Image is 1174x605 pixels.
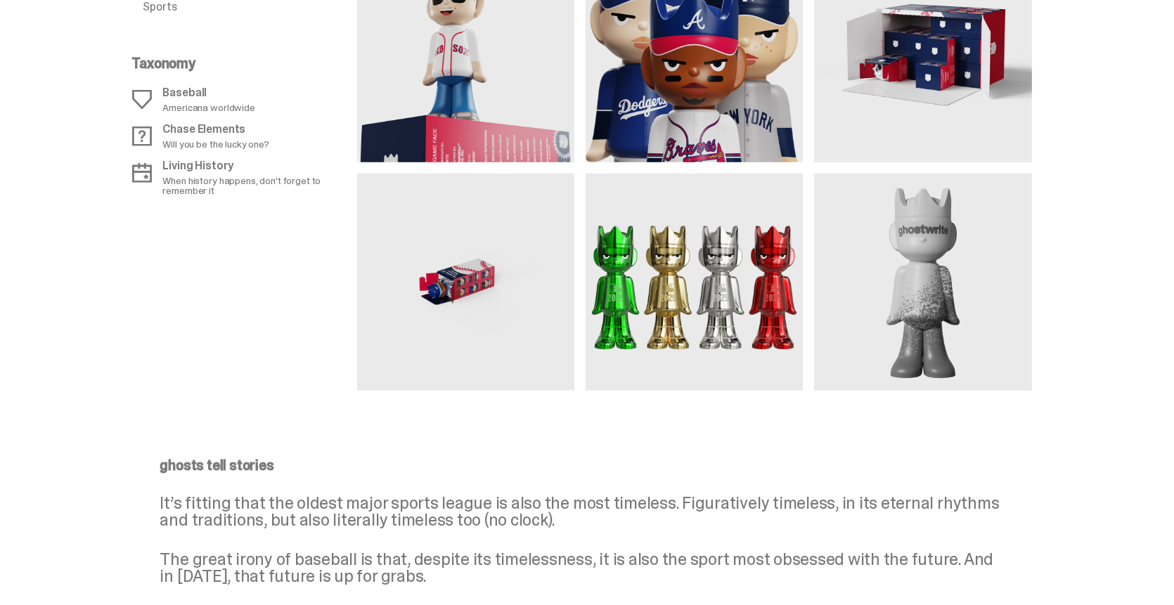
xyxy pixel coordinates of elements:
[163,160,349,171] p: Living History
[586,174,803,391] img: media gallery image
[132,56,349,70] p: Taxonomy
[160,495,1004,528] p: It’s fitting that the oldest major sports league is also the most timeless. Figuratively timeless...
[163,124,269,135] p: Chase Elements
[160,458,1004,472] p: ghosts tell stories
[160,551,1004,585] p: The great irony of baseball is that, despite its timelessness, it is also the sport most obsessed...
[163,139,269,149] p: Will you be the lucky one?
[814,174,1031,391] img: media gallery image
[357,174,574,391] img: media gallery image
[163,176,349,195] p: When history happens, don't forget to remember it
[143,1,357,13] p: Sports
[163,103,255,112] p: Americana worldwide
[163,87,255,98] p: Baseball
